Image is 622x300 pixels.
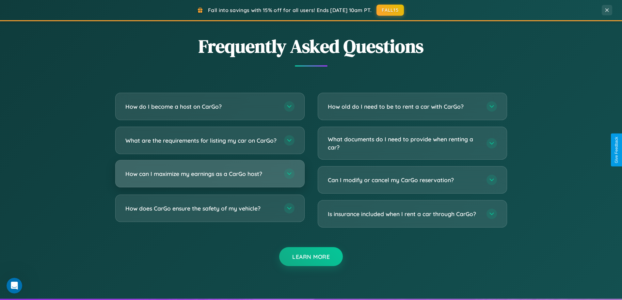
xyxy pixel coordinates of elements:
[208,7,372,13] span: Fall into savings with 15% off for all users! Ends [DATE] 10am PT.
[7,278,22,293] iframe: Intercom live chat
[279,247,343,266] button: Learn More
[328,135,480,151] h3: What documents do I need to provide when renting a car?
[614,137,619,163] div: Give Feedback
[328,176,480,184] h3: Can I modify or cancel my CarGo reservation?
[115,34,507,59] h2: Frequently Asked Questions
[125,170,278,178] h3: How can I maximize my earnings as a CarGo host?
[328,210,480,218] h3: Is insurance included when I rent a car through CarGo?
[376,5,404,16] button: FALL15
[125,204,278,213] h3: How does CarGo ensure the safety of my vehicle?
[328,103,480,111] h3: How old do I need to be to rent a car with CarGo?
[125,136,278,145] h3: What are the requirements for listing my car on CarGo?
[125,103,278,111] h3: How do I become a host on CarGo?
